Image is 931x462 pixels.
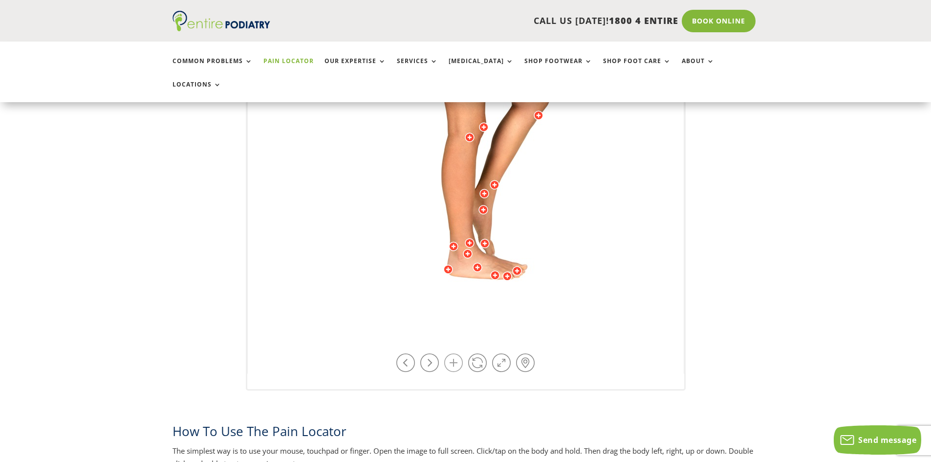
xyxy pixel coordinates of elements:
[173,23,270,33] a: Entire Podiatry
[524,58,592,79] a: Shop Footwear
[173,11,270,31] img: logo (1)
[682,58,714,79] a: About
[325,58,386,79] a: Our Expertise
[609,15,678,26] span: 1800 4 ENTIRE
[858,435,916,445] span: Send message
[468,353,487,372] a: Play / Stop
[420,353,439,372] a: Rotate right
[834,425,921,455] button: Send message
[516,353,535,372] a: Hot-spots on / off
[682,10,756,32] a: Book Online
[397,58,438,79] a: Services
[449,58,514,79] a: [MEDICAL_DATA]
[396,353,415,372] a: Rotate left
[603,58,671,79] a: Shop Foot Care
[492,353,511,372] a: Full Screen on / off
[263,58,314,79] a: Pain Locator
[173,81,221,102] a: Locations
[444,353,463,372] a: Zoom in / out
[308,15,678,27] p: CALL US [DATE]!
[173,58,253,79] a: Common Problems
[173,422,759,445] h2: How To Use The Pain Locator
